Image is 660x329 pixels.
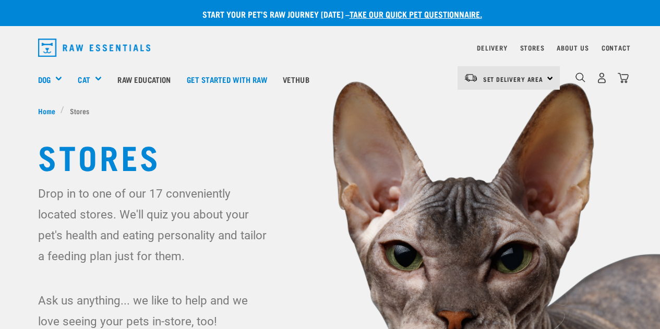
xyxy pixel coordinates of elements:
[275,58,317,100] a: Vethub
[38,105,622,116] nav: breadcrumbs
[110,58,178,100] a: Raw Education
[38,137,622,175] h1: Stores
[618,72,629,83] img: home-icon@2x.png
[575,72,585,82] img: home-icon-1@2x.png
[38,183,272,266] p: Drop in to one of our 17 conveniently located stores. We'll quiz you about your pet's health and ...
[38,105,55,116] span: Home
[596,72,607,83] img: user.png
[38,105,61,116] a: Home
[520,46,545,50] a: Stores
[477,46,507,50] a: Delivery
[464,73,478,82] img: van-moving.png
[179,58,275,100] a: Get started with Raw
[38,74,51,86] a: Dog
[557,46,589,50] a: About Us
[602,46,631,50] a: Contact
[78,74,90,86] a: Cat
[350,11,482,16] a: take our quick pet questionnaire.
[30,34,631,61] nav: dropdown navigation
[38,39,151,57] img: Raw Essentials Logo
[483,77,544,81] span: Set Delivery Area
